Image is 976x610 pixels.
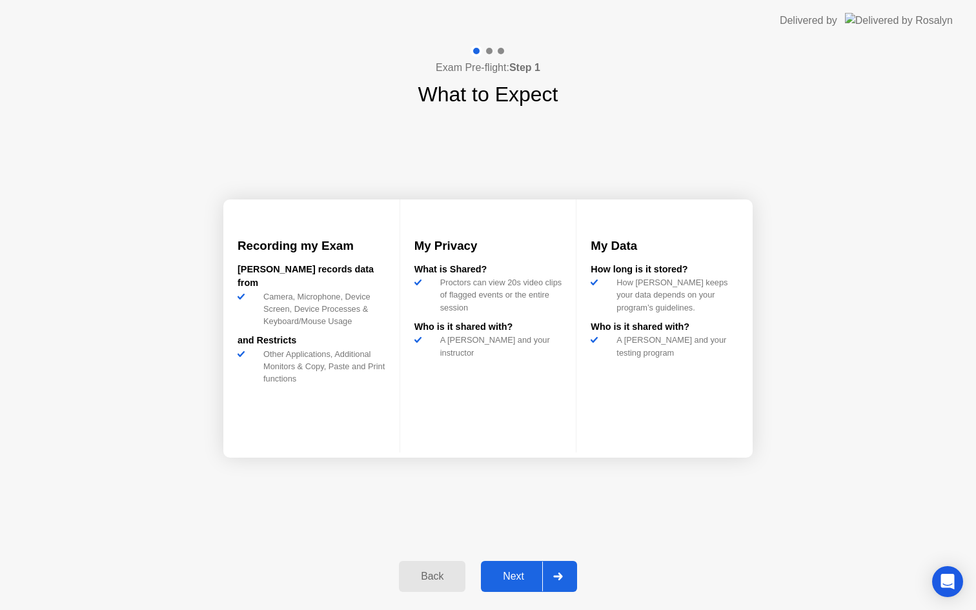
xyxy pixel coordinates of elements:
div: Other Applications, Additional Monitors & Copy, Paste and Print functions [258,348,385,385]
h1: What to Expect [418,79,558,110]
div: and Restricts [238,334,385,348]
h4: Exam Pre-flight: [436,60,540,76]
button: Back [399,561,465,592]
div: A [PERSON_NAME] and your instructor [435,334,562,358]
img: Delivered by Rosalyn [845,13,953,28]
div: What is Shared? [414,263,562,277]
div: Camera, Microphone, Device Screen, Device Processes & Keyboard/Mouse Usage [258,290,385,328]
div: Delivered by [780,13,837,28]
b: Step 1 [509,62,540,73]
div: [PERSON_NAME] records data from [238,263,385,290]
h3: Recording my Exam [238,237,385,255]
div: How [PERSON_NAME] keeps your data depends on your program’s guidelines. [611,276,738,314]
h3: My Privacy [414,237,562,255]
div: Back [403,571,462,582]
h3: My Data [591,237,738,255]
div: Proctors can view 20s video clips of flagged events or the entire session [435,276,562,314]
div: Who is it shared with? [414,320,562,334]
div: How long is it stored? [591,263,738,277]
div: Open Intercom Messenger [932,566,963,597]
div: A [PERSON_NAME] and your testing program [611,334,738,358]
div: Who is it shared with? [591,320,738,334]
div: Next [485,571,542,582]
button: Next [481,561,577,592]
